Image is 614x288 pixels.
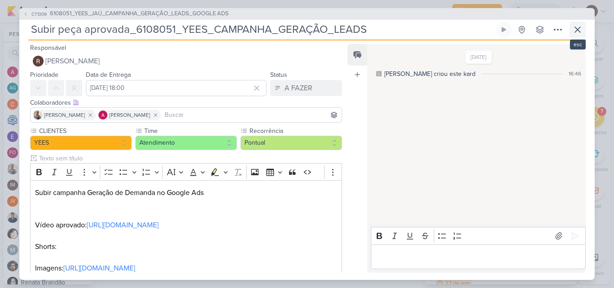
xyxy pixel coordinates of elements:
[86,71,131,79] label: Data de Entrega
[30,53,342,69] button: [PERSON_NAME]
[30,136,132,150] button: YEES
[86,80,267,96] input: Select a date
[37,154,342,163] input: Texto sem título
[285,83,312,93] div: A FAZER
[30,163,342,181] div: Editor toolbar
[570,40,586,49] div: esc
[35,187,337,209] p: Subir campanha Geração de Demanda no Google Ads
[98,111,107,120] img: Alessandra Gomes
[30,44,66,52] label: Responsável
[384,69,476,79] div: [PERSON_NAME] criou este kard
[38,126,132,136] label: CLIENTES
[109,111,150,119] span: [PERSON_NAME]
[44,111,85,119] span: [PERSON_NAME]
[249,126,342,136] label: Recorrência
[28,22,494,38] input: Kard Sem Título
[135,136,237,150] button: Atendimento
[500,26,507,33] div: Ligar relógio
[33,111,42,120] img: Iara Santos
[371,244,586,269] div: Editor editing area: main
[30,98,342,107] div: Colaboradores
[63,264,135,273] a: [URL][DOMAIN_NAME]
[163,110,340,120] input: Buscar
[270,80,342,96] button: A FAZER
[35,220,337,241] p: Vídeo aprovado:
[87,221,159,230] a: [URL][DOMAIN_NAME]
[33,56,44,66] img: Rafael Dornelles
[240,136,342,150] button: Pontual
[143,126,237,136] label: Time
[30,71,58,79] label: Prioridade
[45,56,100,66] span: [PERSON_NAME]
[270,71,287,79] label: Status
[569,70,581,78] div: 16:46
[371,227,586,244] div: Editor toolbar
